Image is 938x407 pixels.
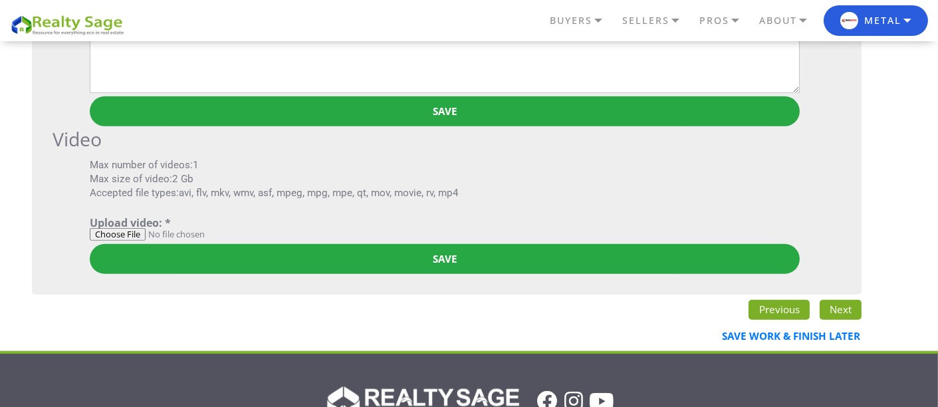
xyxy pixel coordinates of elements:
span: 2 Gb [172,173,193,185]
ul: Pagination [744,300,867,320]
span: 1 [193,159,199,171]
a: Next [820,300,862,320]
a: BUYERS [546,9,619,32]
a: SELLERS [619,9,696,32]
span: avi, flv, mkv, wmv, asf, mpeg, mpg, mpe, qt, mov, movie, rv, mp4 [179,187,459,199]
img: RS user logo [840,12,858,30]
img: REALTY SAGE [10,13,130,37]
div: Upload video: * [90,217,799,228]
input: Save [90,244,799,274]
p: Max number of videos: Max size of video: Accepted file types: [90,158,799,201]
button: RS user logo Metal [824,5,928,37]
a: ABOUT [756,9,824,32]
input: Save [90,96,799,126]
a: Previous [749,300,809,320]
h2: Video [53,126,799,152]
a: PROS [696,9,756,32]
a: Save work & finish later [706,321,867,351]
